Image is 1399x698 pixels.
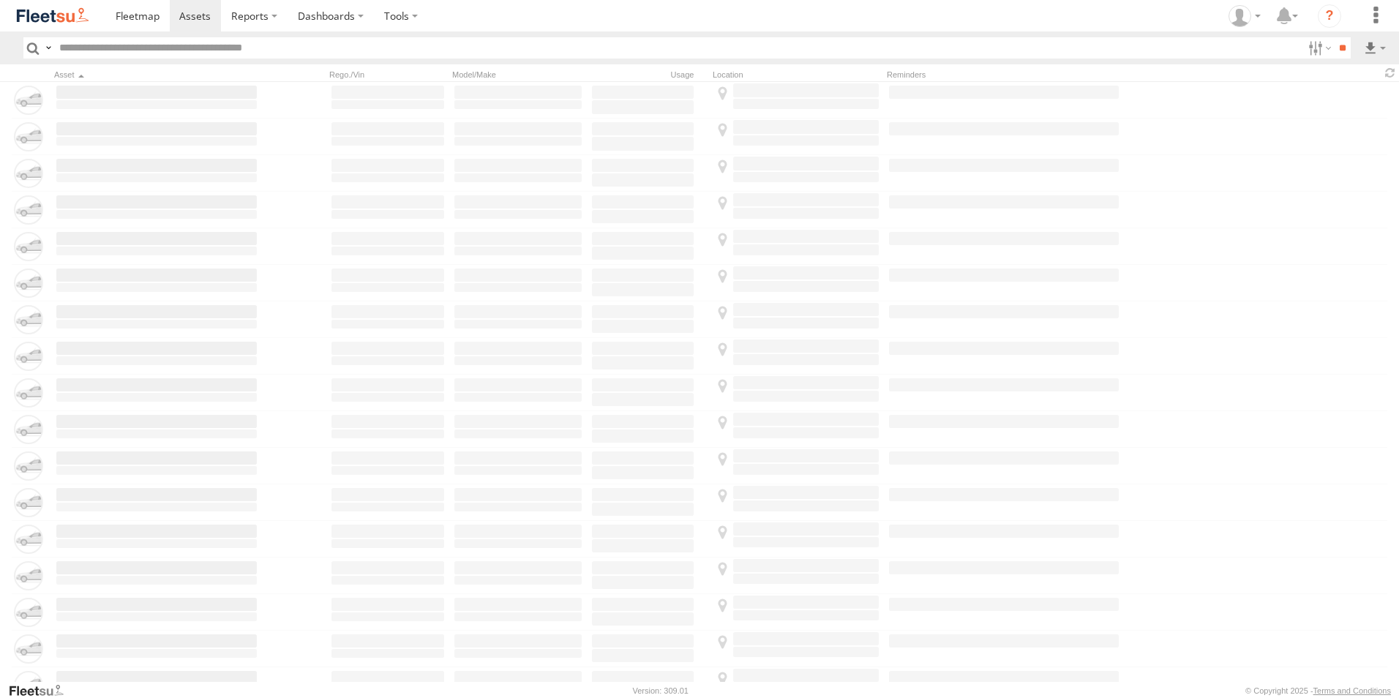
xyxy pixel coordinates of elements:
[8,683,75,698] a: Visit our Website
[452,70,584,80] div: Model/Make
[54,70,259,80] div: Click to Sort
[1223,5,1266,27] div: Cristy Hull
[329,70,446,80] div: Rego./Vin
[42,37,54,59] label: Search Query
[1313,686,1391,695] a: Terms and Conditions
[633,686,689,695] div: Version: 309.01
[1302,37,1334,59] label: Search Filter Options
[713,70,881,80] div: Location
[590,70,707,80] div: Usage
[1362,37,1387,59] label: Export results as...
[887,70,1121,80] div: Reminders
[1318,4,1341,28] i: ?
[1381,66,1399,80] span: Refresh
[1245,686,1391,695] div: © Copyright 2025 -
[15,6,91,26] img: fleetsu-logo-horizontal.svg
